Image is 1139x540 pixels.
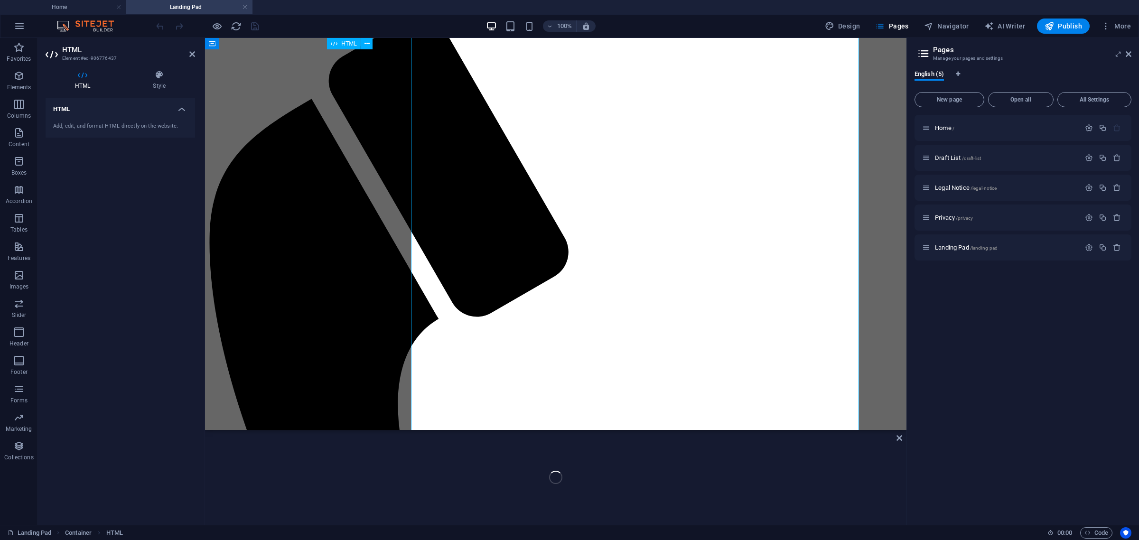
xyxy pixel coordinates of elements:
[65,527,123,539] nav: breadcrumb
[1062,97,1127,102] span: All Settings
[932,214,1080,221] div: Privacy/privacy
[10,368,28,376] p: Footer
[62,46,195,54] h2: HTML
[62,54,176,63] h3: Element #ed-906776437
[10,397,28,404] p: Forms
[8,527,51,539] a: Click to cancel selection. Double-click to open Pages
[1113,214,1121,222] div: Remove
[1080,527,1112,539] button: Code
[582,22,590,30] i: On resize automatically adjust zoom level to fit chosen device.
[6,197,32,205] p: Accordion
[10,226,28,233] p: Tables
[933,46,1131,54] h2: Pages
[9,140,29,148] p: Content
[875,21,908,31] span: Pages
[1113,184,1121,192] div: Remove
[933,54,1112,63] h3: Manage your pages and settings
[9,283,29,290] p: Images
[825,21,860,31] span: Design
[106,527,123,539] span: Click to select. Double-click to edit
[952,126,954,131] span: /
[935,154,981,161] span: Click to open page
[932,125,1080,131] div: Home/
[46,98,195,115] h4: HTML
[231,21,242,32] i: Reload page
[1101,21,1131,31] span: More
[65,527,92,539] span: Click to select. Double-click to edit
[1037,19,1090,34] button: Publish
[1099,154,1107,162] div: Duplicate
[920,19,973,34] button: Navigator
[11,169,27,177] p: Boxes
[1085,214,1093,222] div: Settings
[1120,527,1131,539] button: Usercentrics
[1113,124,1121,132] div: The startpage cannot be deleted
[543,20,577,32] button: 100%
[1057,92,1131,107] button: All Settings
[557,20,572,32] h6: 100%
[984,21,1026,31] span: AI Writer
[46,70,123,90] h4: HTML
[1085,154,1093,162] div: Settings
[915,70,1131,88] div: Language Tabs
[1064,529,1065,536] span: :
[1113,243,1121,251] div: Remove
[1097,19,1135,34] button: More
[935,214,973,221] span: Click to open page
[932,185,1080,191] div: Legal Notice/legal-notice
[230,20,242,32] button: reload
[1099,243,1107,251] div: Duplicate
[211,20,223,32] button: Click here to leave preview mode and continue editing
[970,245,998,251] span: /landing-pad
[341,41,357,47] span: HTML
[123,70,195,90] h4: Style
[1084,527,1108,539] span: Code
[1099,184,1107,192] div: Duplicate
[980,19,1029,34] button: AI Writer
[1057,527,1072,539] span: 00 00
[915,92,984,107] button: New page
[7,112,31,120] p: Columns
[1085,184,1093,192] div: Settings
[932,155,1080,161] div: Draft List/draft-list
[821,19,864,34] div: Design (Ctrl+Alt+Y)
[924,21,969,31] span: Navigator
[1045,21,1082,31] span: Publish
[126,2,252,12] h4: Landing Pad
[821,19,864,34] button: Design
[9,340,28,347] p: Header
[935,124,954,131] span: Click to open page
[992,97,1049,102] span: Open all
[871,19,912,34] button: Pages
[8,254,30,262] p: Features
[6,425,32,433] p: Marketing
[1113,154,1121,162] div: Remove
[962,156,981,161] span: /draft-list
[55,20,126,32] img: Editor Logo
[935,244,998,251] span: Click to open page
[1099,214,1107,222] div: Duplicate
[12,311,27,319] p: Slider
[915,68,944,82] span: English (5)
[988,92,1054,107] button: Open all
[7,84,31,91] p: Elements
[932,244,1080,251] div: Landing Pad/landing-pad
[1085,124,1093,132] div: Settings
[956,215,973,221] span: /privacy
[919,97,980,102] span: New page
[1085,243,1093,251] div: Settings
[7,55,31,63] p: Favorites
[1047,527,1073,539] h6: Session time
[971,186,997,191] span: /legal-notice
[4,454,33,461] p: Collections
[1099,124,1107,132] div: Duplicate
[53,122,187,130] div: Add, edit, and format HTML directly on the website.
[935,184,997,191] span: Click to open page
